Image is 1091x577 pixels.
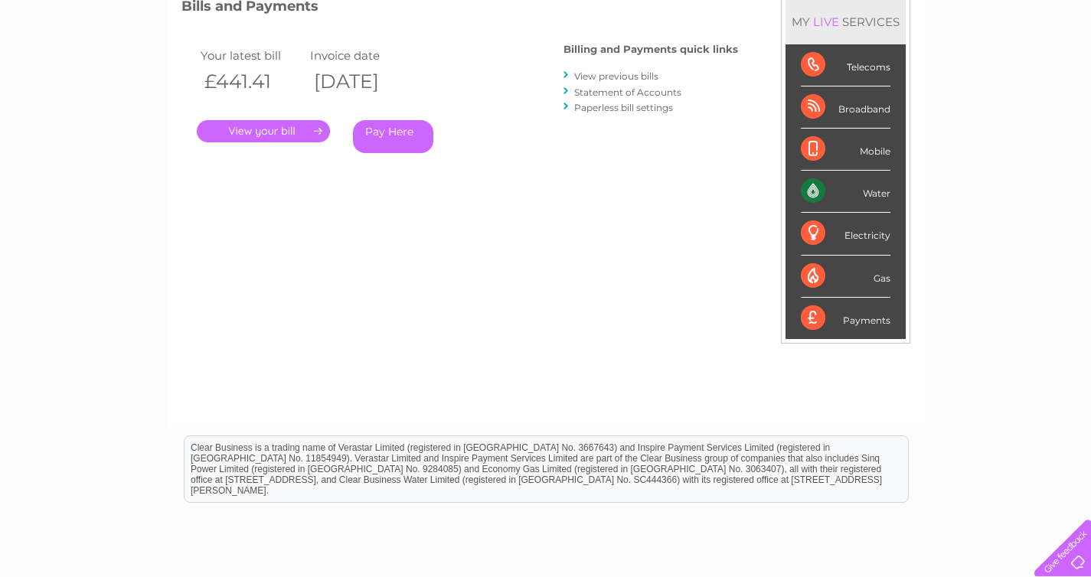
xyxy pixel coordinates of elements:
[801,44,890,86] div: Telecoms
[574,86,681,98] a: Statement of Accounts
[801,298,890,339] div: Payments
[574,102,673,113] a: Paperless bill settings
[38,40,116,86] img: logo.png
[801,171,890,213] div: Water
[801,213,890,255] div: Electricity
[197,45,307,66] td: Your latest bill
[860,65,893,77] a: Energy
[574,70,658,82] a: View previous bills
[197,66,307,97] th: £441.41
[306,45,416,66] td: Invoice date
[801,86,890,129] div: Broadband
[306,66,416,97] th: [DATE]
[801,256,890,298] div: Gas
[810,15,842,29] div: LIVE
[989,65,1027,77] a: Contact
[185,8,908,74] div: Clear Business is a trading name of Verastar Limited (registered in [GEOGRAPHIC_DATA] No. 3667643...
[801,129,890,171] div: Mobile
[1041,65,1077,77] a: Log out
[822,65,851,77] a: Water
[802,8,908,27] a: 0333 014 3131
[197,120,330,142] a: .
[563,44,738,55] h4: Billing and Payments quick links
[903,65,949,77] a: Telecoms
[958,65,980,77] a: Blog
[353,120,433,153] a: Pay Here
